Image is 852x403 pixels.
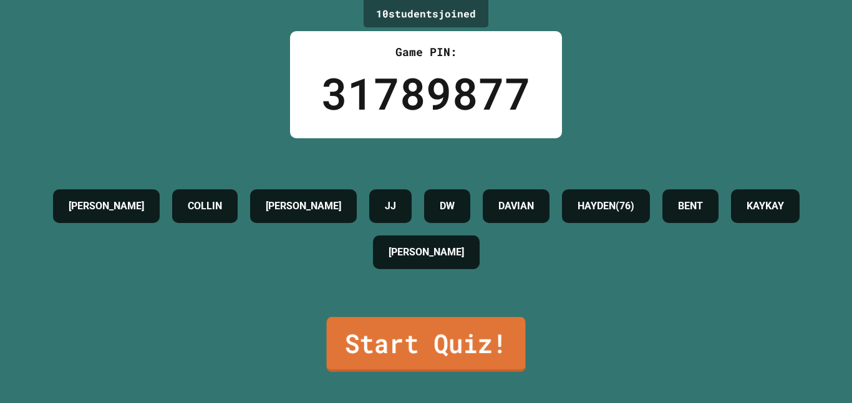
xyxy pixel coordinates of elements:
[440,199,455,214] h4: DW
[188,199,222,214] h4: COLLIN
[321,60,531,126] div: 31789877
[578,199,634,214] h4: HAYDEN(76)
[498,199,534,214] h4: DAVIAN
[389,245,464,260] h4: [PERSON_NAME]
[327,317,526,372] a: Start Quiz!
[266,199,341,214] h4: [PERSON_NAME]
[321,44,531,60] div: Game PIN:
[678,199,703,214] h4: BENT
[747,199,784,214] h4: KAYKAY
[385,199,396,214] h4: JJ
[69,199,144,214] h4: [PERSON_NAME]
